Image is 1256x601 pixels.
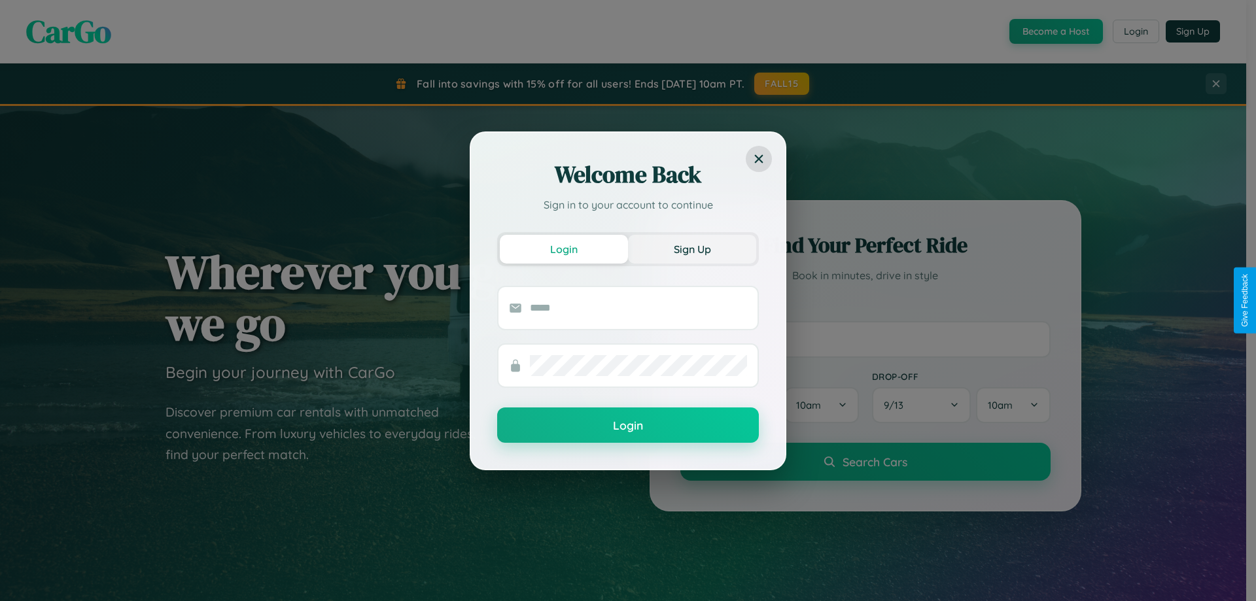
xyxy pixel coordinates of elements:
[497,407,759,443] button: Login
[497,197,759,213] p: Sign in to your account to continue
[628,235,756,264] button: Sign Up
[500,235,628,264] button: Login
[497,159,759,190] h2: Welcome Back
[1240,274,1249,327] div: Give Feedback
